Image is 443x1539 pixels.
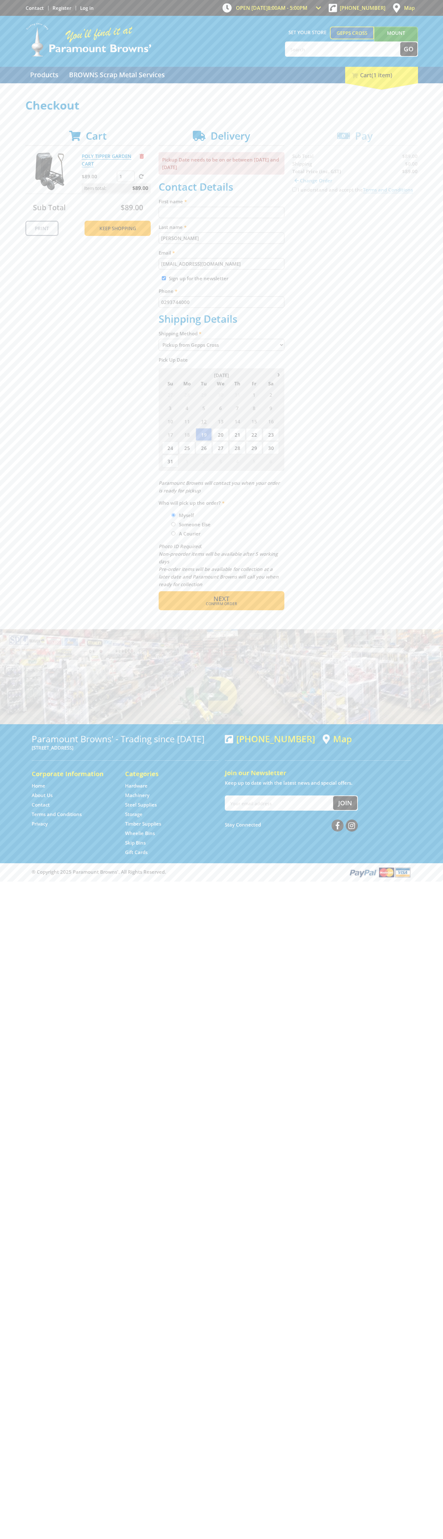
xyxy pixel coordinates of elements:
span: 8 [246,402,262,414]
a: Go to the Hardware page [125,782,148,789]
button: Join [333,796,357,810]
span: 31 [229,388,245,401]
span: 21 [229,428,245,441]
span: 5 [196,402,212,414]
span: [DATE] [214,372,229,378]
input: Please select who will pick up the order. [171,522,175,526]
label: Who will pick up the order? [159,499,284,507]
input: Search [286,42,400,56]
span: 25 [179,441,195,454]
a: Go to the Gift Cards page [125,849,148,856]
span: 12 [196,415,212,427]
span: 3 [212,455,229,467]
div: Cart [345,67,418,83]
span: 26 [196,441,212,454]
span: 4 [229,455,245,467]
a: Gepps Cross [330,27,374,39]
span: 20 [212,428,229,441]
h3: Paramount Browns' - Trading since [DATE] [32,734,218,744]
label: Shipping Method [159,330,284,337]
label: A Courier [177,528,203,539]
a: Go to the Contact page [26,5,44,11]
a: Go to the Steel Supplies page [125,801,157,808]
span: 30 [212,388,229,401]
span: 1 [179,455,195,467]
a: Remove from cart [140,153,144,159]
div: Stay Connected [225,817,358,832]
p: [STREET_ADDRESS] [32,744,218,751]
span: 11 [179,415,195,427]
span: 6 [263,455,279,467]
span: 1 [246,388,262,401]
span: 3 [162,402,178,414]
p: $89.00 [82,173,116,180]
span: Fr [246,379,262,388]
label: Phone [159,287,284,295]
span: 28 [179,388,195,401]
a: Go to the registration page [53,5,71,11]
a: Log in [80,5,94,11]
a: Go to the BROWNS Scrap Metal Services page [64,67,169,83]
input: Please select who will pick up the order. [171,513,175,517]
span: 14 [229,415,245,427]
span: Mo [179,379,195,388]
h2: Shipping Details [159,313,284,325]
p: Keep up to date with the latest news and special offers. [225,779,412,787]
h1: Checkout [25,99,418,112]
a: Go to the Privacy page [32,820,48,827]
label: Last name [159,223,284,231]
button: Next Confirm order [159,591,284,610]
em: Paramount Browns will contact you when your order is ready for pickup [159,480,280,494]
span: Th [229,379,245,388]
span: 2 [263,388,279,401]
a: Go to the Products page [25,67,63,83]
h5: Corporate Information [32,769,112,778]
span: 10 [162,415,178,427]
input: Please select who will pick up the order. [171,531,175,535]
span: 24 [162,441,178,454]
span: 17 [162,428,178,441]
button: Go [400,42,417,56]
span: 8:00am - 5:00pm [268,4,307,11]
a: View a map of Gepps Cross location [323,734,352,744]
span: (1 item) [371,71,392,79]
a: Go to the Timber Supplies page [125,820,161,827]
span: 2 [196,455,212,467]
a: Go to the Terms and Conditions page [32,811,82,818]
span: 30 [263,441,279,454]
img: Paramount Browns' [25,22,152,57]
img: POLY TIPPER GARDEN CART [31,152,69,190]
a: Go to the Machinery page [125,792,149,799]
span: 5 [246,455,262,467]
span: 7 [229,402,245,414]
h5: Join our Newsletter [225,769,412,777]
span: Sub Total [33,202,66,212]
select: Please select a shipping method. [159,339,284,351]
span: 31 [162,455,178,467]
span: 27 [212,441,229,454]
a: Go to the About Us page [32,792,53,799]
input: Please enter your email address. [159,258,284,269]
span: 29 [246,441,262,454]
p: Item total: [82,183,151,193]
div: [PHONE_NUMBER] [225,734,315,744]
h5: Categories [125,769,206,778]
span: Set your store [285,27,330,38]
span: Tu [196,379,212,388]
input: Please enter your last name. [159,232,284,244]
a: POLY TIPPER GARDEN CART [82,153,131,167]
span: We [212,379,229,388]
label: First name [159,198,284,205]
span: 16 [263,415,279,427]
input: Your email address [225,796,333,810]
div: ® Copyright 2025 Paramount Browns'. All Rights Reserved. [25,866,418,878]
span: 18 [179,428,195,441]
span: Delivery [211,129,250,142]
span: OPEN [DATE] [236,4,307,11]
span: Su [162,379,178,388]
a: Go to the Home page [32,782,45,789]
span: 19 [196,428,212,441]
span: 28 [229,441,245,454]
span: $89.00 [121,202,143,212]
span: 4 [179,402,195,414]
